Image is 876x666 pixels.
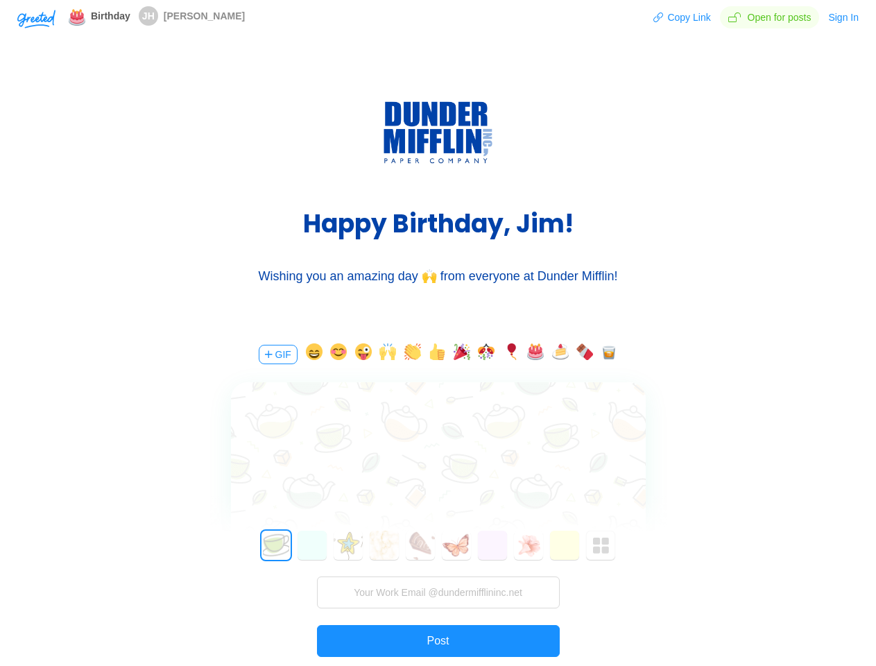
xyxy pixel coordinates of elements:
img: Greeted [593,538,610,554]
img: 🎂 [69,9,85,26]
button: 0 [261,531,291,560]
button: emoji [503,343,519,366]
button: emoji [478,343,495,366]
button: emoji [576,343,593,366]
div: Wishing you an amazing day 🙌 from everyone at Dunder Mifflin! [230,268,646,284]
button: emoji [454,343,470,366]
button: emoji [355,343,372,366]
button: 7 [514,531,543,560]
img: Greeted [384,101,493,164]
span: emoji [69,6,85,25]
span: Birthday [91,10,130,22]
button: GIF [259,345,298,364]
button: emoji [527,343,544,366]
button: Sign In [827,6,859,28]
img: Greeted [17,10,55,28]
button: 1 [298,531,327,560]
input: Your Work Email @dundermifflininc.net [317,577,560,608]
button: 4 [406,531,435,560]
button: emoji [552,343,569,366]
span: [PERSON_NAME] [164,10,245,22]
button: emoji [306,343,323,366]
button: emoji [330,343,347,366]
span: Open for posts [720,6,820,28]
button: 8 [550,531,579,560]
span: JH [142,6,155,26]
button: 2 [334,531,363,560]
button: 5 [442,531,471,560]
button: emoji [429,343,445,366]
button: emoji [379,343,396,366]
button: Copy Link [653,6,711,28]
button: Post [317,625,560,657]
button: emoji [404,343,421,366]
button: 3 [370,531,399,560]
button: emoji [601,343,617,366]
button: 6 [478,531,507,560]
